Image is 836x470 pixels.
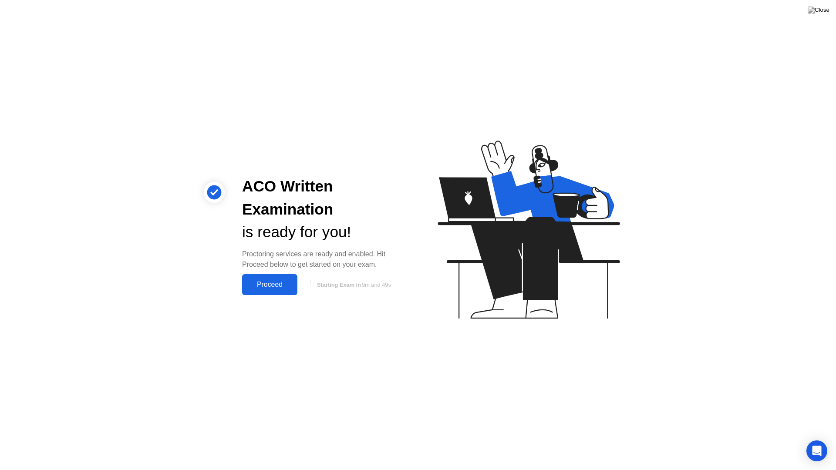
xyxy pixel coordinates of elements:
[242,175,404,221] div: ACO Written Examination
[242,274,297,295] button: Proceed
[808,7,829,13] img: Close
[362,282,391,288] span: 9m and 49s
[806,440,827,461] div: Open Intercom Messenger
[242,249,404,270] div: Proctoring services are ready and enabled. Hit Proceed below to get started on your exam.
[242,221,404,244] div: is ready for you!
[245,281,295,289] div: Proceed
[302,276,404,293] button: Starting Exam in9m and 49s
